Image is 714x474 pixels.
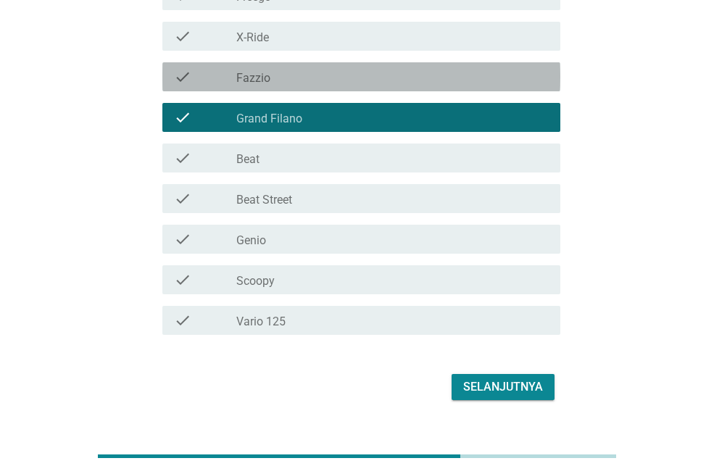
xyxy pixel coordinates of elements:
[236,112,302,126] label: Grand Filano
[236,315,286,329] label: Vario 125
[174,271,191,288] i: check
[174,312,191,329] i: check
[174,190,191,207] i: check
[452,374,555,400] button: Selanjutnya
[236,193,292,207] label: Beat Street
[236,233,266,248] label: Genio
[174,230,191,248] i: check
[174,109,191,126] i: check
[236,30,269,45] label: X-Ride
[236,274,275,288] label: Scoopy
[236,152,260,167] label: Beat
[174,149,191,167] i: check
[236,71,270,86] label: Fazzio
[463,378,543,396] div: Selanjutnya
[174,68,191,86] i: check
[174,28,191,45] i: check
